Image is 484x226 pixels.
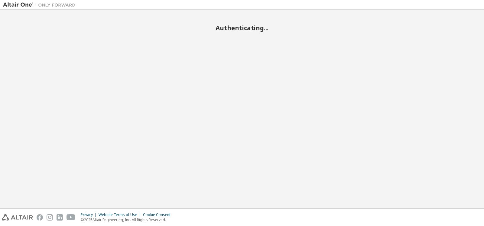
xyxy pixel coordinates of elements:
[143,212,174,217] div: Cookie Consent
[47,214,53,221] img: instagram.svg
[2,214,33,221] img: altair_logo.svg
[3,2,79,8] img: Altair One
[99,212,143,217] div: Website Terms of Use
[37,214,43,221] img: facebook.svg
[81,217,174,222] p: © 2025 Altair Engineering, Inc. All Rights Reserved.
[57,214,63,221] img: linkedin.svg
[3,24,481,32] h2: Authenticating...
[67,214,75,221] img: youtube.svg
[81,212,99,217] div: Privacy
